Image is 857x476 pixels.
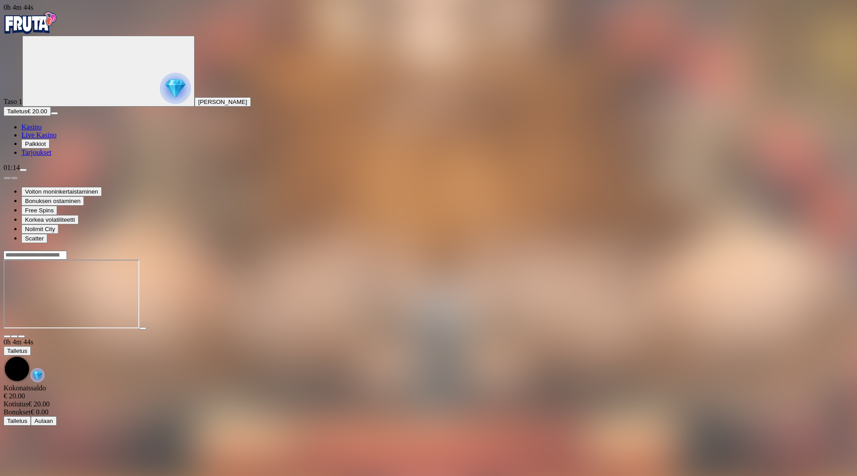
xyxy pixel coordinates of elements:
[30,368,45,382] img: reward-icon
[20,169,27,171] button: menu
[18,335,25,338] button: fullscreen icon
[7,108,27,115] span: Talletus
[27,108,47,115] span: € 20.00
[21,123,42,131] a: Kasino
[139,327,146,330] button: play icon
[21,215,79,224] button: Korkea volatiliteetti
[11,335,18,338] button: chevron-down icon
[25,207,54,214] span: Free Spins
[4,12,57,34] img: Fruta
[25,216,75,223] span: Korkea volatiliteetti
[195,97,251,107] button: [PERSON_NAME]
[160,73,191,104] img: reward progress
[4,346,31,356] button: Talletus
[4,4,33,11] span: user session time
[4,164,20,171] span: 01:14
[21,224,58,234] button: Nolimit City
[4,408,30,416] span: Bonukset
[4,338,33,346] span: user session time
[21,139,50,149] button: Palkkiot
[25,226,55,232] span: Nolimit City
[7,348,27,354] span: Talletus
[34,418,53,424] span: Aulaan
[4,98,22,105] span: Taso 1
[25,235,44,242] span: Scatter
[21,234,47,243] button: Scatter
[4,400,28,408] span: Kotiutus
[25,198,80,204] span: Bonuksen ostaminen
[4,408,853,416] div: € 0.00
[31,416,57,426] button: Aulaan
[21,187,102,196] button: Voiton moninkertaistaminen
[25,188,98,195] span: Voiton moninkertaistaminen
[4,384,853,426] div: Game menu content
[4,123,853,157] nav: Main menu
[21,149,51,156] a: Tarjoukset
[25,141,46,147] span: Palkkiot
[4,12,853,157] nav: Primary
[4,335,11,338] button: close icon
[21,206,57,215] button: Free Spins
[4,338,853,384] div: Game menu
[4,177,11,179] button: prev slide
[4,416,31,426] button: Talletus
[4,28,57,35] a: Fruta
[4,107,51,116] button: Talletusplus icon€ 20.00
[21,131,57,139] a: Live Kasino
[4,400,853,408] div: € 20.00
[22,36,195,107] button: reward progress
[11,177,18,179] button: next slide
[7,418,27,424] span: Talletus
[4,384,853,400] div: Kokonaissaldo
[51,112,58,115] button: menu
[4,251,67,260] input: Search
[4,392,853,400] div: € 20.00
[21,196,84,206] button: Bonuksen ostaminen
[4,260,139,328] iframe: Fire In The Hole xBomb
[198,99,247,105] span: [PERSON_NAME]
